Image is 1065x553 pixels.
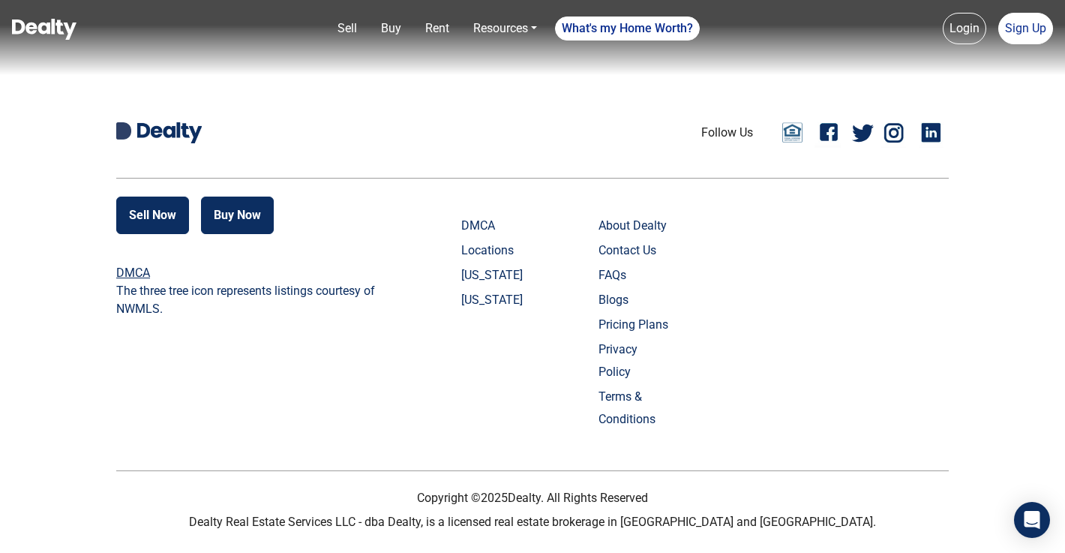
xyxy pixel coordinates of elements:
[852,118,874,148] a: Twitter
[598,314,673,336] a: Pricing Plans
[598,264,673,287] a: FAQs
[461,239,535,262] a: Locations
[116,197,189,234] button: Sell Now
[598,239,673,262] a: Contact Us
[701,124,753,142] li: Follow Us
[998,13,1053,44] a: Sign Up
[419,14,455,44] a: Rent
[777,122,807,144] a: Email
[201,197,274,234] button: Buy Now
[467,14,543,44] a: Resources
[116,282,383,318] p: The three tree icon represents listings courtesy of NWMLS.
[375,14,407,44] a: Buy
[461,289,535,311] a: [US_STATE]
[137,122,202,143] img: Dealty
[12,19,76,40] img: Dealty - Buy, Sell & Rent Homes
[461,215,535,237] a: DMCA
[598,386,673,431] a: Terms & Conditions
[598,215,673,237] a: About Dealty
[116,266,150,280] a: DMCA
[919,118,949,148] a: Linkedin
[331,14,363,44] a: Sell
[461,264,535,287] a: [US_STATE]
[814,118,844,148] a: Facebook
[598,338,673,383] a: Privacy Policy
[116,513,949,531] p: Dealty Real Estate Services LLC - dba Dealty, is a licensed real estate brokerage in [GEOGRAPHIC_...
[881,118,911,148] a: Instagram
[1014,502,1050,538] div: Open Intercom Messenger
[598,289,673,311] a: Blogs
[555,17,700,41] a: What's my Home Worth?
[943,13,986,44] a: Login
[116,489,949,507] p: Copyright © 2025 Dealty. All Rights Reserved
[116,122,131,139] img: Dealty D
[7,508,52,553] iframe: BigID CMP Widget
